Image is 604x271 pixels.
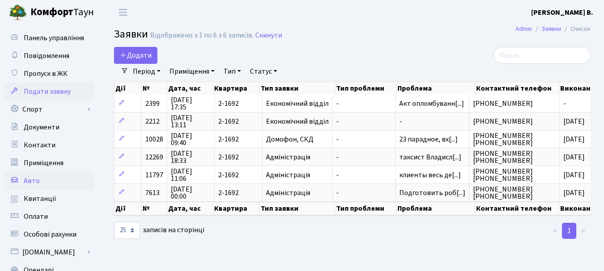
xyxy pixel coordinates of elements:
span: - [336,189,392,196]
th: № [142,82,167,95]
span: [PHONE_NUMBER] [PHONE_NUMBER] [473,168,556,182]
th: Дата, час [167,202,214,215]
a: Статус [246,64,281,79]
span: Квитанції [24,194,56,204]
span: Особові рахунки [24,229,76,239]
span: [DATE] [563,188,585,198]
span: 2-1692 [218,118,258,125]
span: клиенты весь де[...] [399,170,461,180]
a: Приміщення [4,154,94,172]
th: Тип проблеми [335,202,397,215]
a: Спорт [4,100,94,118]
b: [PERSON_NAME] В. [531,8,593,17]
span: [PHONE_NUMBER] [PHONE_NUMBER] [473,150,556,164]
a: Квитанції [4,190,94,208]
span: таксист Владисл[...] [399,152,461,162]
span: Оплати [24,212,48,221]
span: 2399 [145,99,160,108]
th: Проблема [397,82,475,95]
span: - [399,118,465,125]
span: Адміністрація [266,154,329,161]
span: Пропуск в ЖК [24,69,68,79]
th: № [142,202,167,215]
th: Тип заявки [260,82,335,95]
span: [PHONE_NUMBER] [473,100,556,107]
span: Подготовить роб[...] [399,188,465,198]
span: 2-1692 [218,189,258,196]
span: - [336,136,392,143]
span: Адміністрація [266,171,329,179]
span: Економічний відділ [266,100,329,107]
span: 2-1692 [218,100,258,107]
span: 7613 [145,188,160,198]
th: Квартира [213,202,259,215]
span: 11797 [145,170,163,180]
span: [DATE] [563,134,585,144]
th: Проблема [397,202,475,215]
span: [PHONE_NUMBER] [PHONE_NUMBER] [473,132,556,146]
a: Додати [114,47,157,64]
span: Авто [24,176,40,186]
span: [DATE] 17:35 [171,96,211,111]
span: 2-1692 [218,171,258,179]
input: Пошук... [494,47,591,64]
a: Повідомлення [4,47,94,65]
span: 2212 [145,117,160,126]
span: 2-1692 [218,154,258,161]
span: Заявки [114,26,148,42]
span: 2-1692 [218,136,258,143]
th: Контактний телефон [475,82,560,95]
a: Авто [4,172,94,190]
span: 23 парадное, вх[...] [399,134,458,144]
select: записів на сторінці [114,222,140,239]
a: Особові рахунки [4,225,94,243]
th: Тип проблеми [335,82,397,95]
a: Заявки [541,24,561,33]
span: [DATE] 13:11 [171,114,211,129]
a: [DOMAIN_NAME] [4,243,94,261]
a: [PERSON_NAME] В. [531,7,593,18]
a: Пропуск в ЖК [4,65,94,83]
img: logo.png [9,4,27,21]
span: - [336,100,392,107]
span: Економічний відділ [266,118,329,125]
span: Акт опломбуванн[...] [399,99,464,108]
span: [DATE] [563,170,585,180]
a: Подати заявку [4,83,94,100]
li: Список [561,24,591,34]
span: [DATE] [563,117,585,126]
th: Дії [114,202,142,215]
a: Панель управління [4,29,94,47]
span: Приміщення [24,158,63,168]
a: Оплати [4,208,94,225]
th: Дії [114,82,142,95]
span: [DATE] 00:00 [171,186,211,200]
span: - [336,171,392,179]
span: [DATE] 18:33 [171,150,211,164]
span: - [336,154,392,161]
a: 1 [562,223,576,239]
a: Скинути [255,31,282,40]
span: 10028 [145,134,163,144]
a: Контакти [4,136,94,154]
th: Контактний телефон [475,202,560,215]
nav: breadcrumb [502,20,604,38]
span: Контакти [24,140,55,150]
span: [DATE] 11:06 [171,168,211,182]
span: 12269 [145,152,163,162]
span: - [563,99,566,108]
span: Адміністрація [266,189,329,196]
a: Документи [4,118,94,136]
a: Приміщення [166,64,218,79]
span: Домофон, СКД [266,136,329,143]
a: Тип [220,64,245,79]
th: Квартира [213,82,259,95]
a: Період [129,64,164,79]
span: [PHONE_NUMBER] [473,118,556,125]
label: записів на сторінці [114,222,204,239]
span: Таун [30,5,94,20]
div: Відображено з 1 по 6 з 6 записів. [150,31,253,40]
span: Подати заявку [24,87,71,96]
b: Комфорт [30,5,73,19]
th: Тип заявки [260,202,335,215]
